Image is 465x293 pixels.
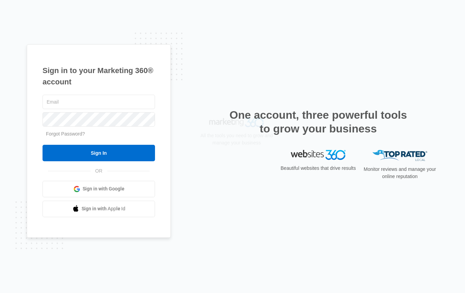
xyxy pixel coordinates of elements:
p: All the tools you need to grow and manage your business [198,164,275,178]
span: Sign in with Apple Id [82,205,126,212]
span: Sign in with Google [83,185,124,192]
span: OR [91,167,107,175]
a: Sign in with Google [43,181,155,197]
input: Sign In [43,145,155,161]
img: Websites 360 [291,150,346,160]
img: Marketing 360 [209,150,264,160]
a: Sign in with Apple Id [43,201,155,217]
p: Monitor reviews and manage your online reputation [361,166,438,180]
input: Email [43,95,155,109]
a: Forgot Password? [46,131,85,137]
img: Top Rated Local [372,150,427,161]
h1: Sign in to your Marketing 360® account [43,65,155,87]
p: Beautiful websites that drive results [280,165,357,172]
h2: One account, three powerful tools to grow your business [227,108,409,136]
